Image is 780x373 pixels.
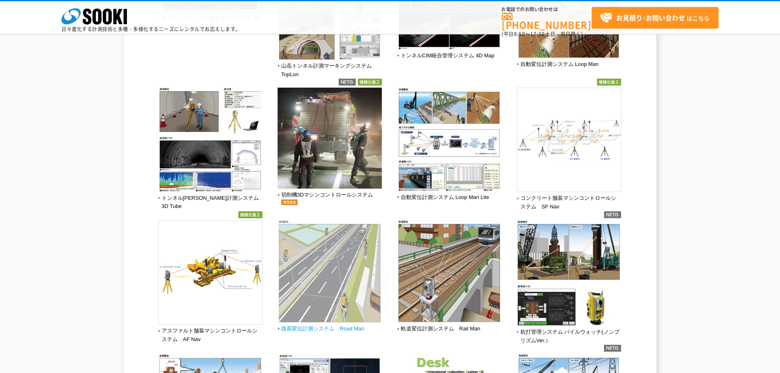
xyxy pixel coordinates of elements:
img: 情報化施工 [358,79,382,86]
a: 軌道変位計測システム Rail Man [397,317,502,332]
img: コンクリート舗装マシンコントロールシステム SF Nav [517,88,621,194]
img: アスファルト舗装マシンコントロールシステム AF Nav [158,220,262,327]
span: 17:30 [530,30,545,38]
span: 軌道変位計測システム Rail Man [397,325,480,333]
a: お見積り･お問い合わせはこちら [592,7,719,29]
span: 切削機3Dマシンコントロールシステム [278,191,382,205]
p: 日々進化する計測技術と多種・多様化するニーズにレンタルでお応えします。 [61,27,241,32]
a: 切削機3Dマシンコントロールシステムオススメ [278,183,382,207]
img: 路面変位計測システム Road Man [278,220,382,324]
img: 切削機3Dマシンコントロールシステム [278,88,382,191]
a: トンネル[PERSON_NAME]計測システム 3D Tube [158,186,262,210]
span: 8:50 [514,30,525,38]
a: 山岳トンネル計測マーキングシステム TopLun [278,54,382,77]
span: 自動変位計測システム Loop Man [517,60,599,69]
span: 自動変位計測システム Loop Man Lite [397,193,489,202]
a: アスファルト舗装マシンコントロールシステム AF Nav [158,319,262,343]
span: コンクリート舗装マシンコントロールシステム SF Nav [517,194,621,211]
img: 軌道変位計測システム Rail Man [397,220,502,325]
span: トンネルCIM統合管理システム 4D Map [397,52,495,60]
span: お電話でのお問い合わせは [502,7,592,12]
a: コンクリート舗装マシンコントロールシステム SF Nav [517,187,621,210]
strong: お見積り･お問い合わせ [616,13,685,23]
img: 情報化施工 [597,79,621,86]
a: 自動変位計測システム Loop Man Lite [397,185,502,200]
a: 路面変位計測システム Road Man [278,317,382,332]
a: 自動変位計測システム Loop Man [517,52,621,67]
img: netis [339,79,356,86]
a: [PHONE_NUMBER] [502,13,592,29]
img: オススメ [281,199,298,205]
img: netis [604,211,621,218]
img: netis [604,345,621,352]
span: 杭打管理システム パイルウォッチ(ノンプリズムVer.） [517,328,621,345]
img: 杭打管理システム パイルウォッチ(ノンプリズムVer.） [517,220,621,328]
span: アスファルト舗装マシンコントロールシステム AF Nav [158,327,262,344]
span: トンネル[PERSON_NAME]計測システム 3D Tube [158,194,262,211]
span: はこちら [600,12,710,24]
img: 自動変位計測システム Loop Man Lite [397,88,502,193]
img: 情報化施工 [238,211,262,218]
img: トンネル内空計測システム 3D Tube [158,88,262,194]
span: 路面変位計測システム Road Man [278,325,364,333]
a: トンネルCIM統合管理システム 4D Map [397,44,502,59]
span: (平日 ～ 土日、祝日除く) [502,30,583,38]
a: 杭打管理システム パイルウォッチ(ノンプリズムVer.） [517,320,621,344]
span: 山岳トンネル計測マーキングシステム TopLun [278,62,382,79]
